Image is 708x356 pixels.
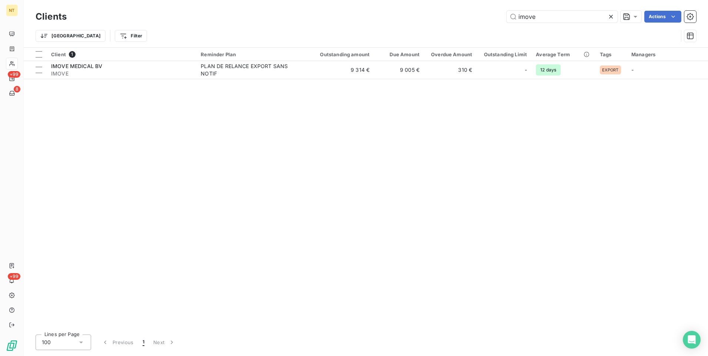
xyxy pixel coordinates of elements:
[8,273,20,280] span: +99
[42,339,51,346] span: 100
[308,51,370,57] div: Outstanding amount
[6,4,18,16] div: NT
[600,51,622,57] div: Tags
[507,11,618,23] input: Search
[138,335,149,350] button: 1
[149,335,180,350] button: Next
[631,51,704,57] div: Managers
[51,70,192,77] span: IMOVE
[51,63,102,69] span: IMOVE MEDICAL BV
[683,331,701,349] div: Open Intercom Messenger
[36,10,67,23] h3: Clients
[14,86,20,93] span: 8
[51,51,66,57] span: Client
[201,63,293,77] div: PLAN DE RELANCE EXPORT SANS NOTIF
[631,67,634,73] span: -
[536,51,591,57] div: Average Term
[428,51,472,57] div: Overdue Amount
[97,335,138,350] button: Previous
[644,11,681,23] button: Actions
[374,61,424,79] td: 9 005 €
[115,30,147,42] button: Filter
[378,51,420,57] div: Due Amount
[602,68,619,72] span: EXPORT
[424,61,477,79] td: 310 €
[525,66,527,74] span: -
[69,51,76,58] span: 1
[201,51,299,57] div: Reminder Plan
[36,30,106,42] button: [GEOGRAPHIC_DATA]
[6,340,18,352] img: Logo LeanPay
[303,61,374,79] td: 9 314 €
[8,71,20,78] span: +99
[481,51,527,57] div: Outstanding Limit
[536,64,561,75] span: 12 days
[143,339,144,346] span: 1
